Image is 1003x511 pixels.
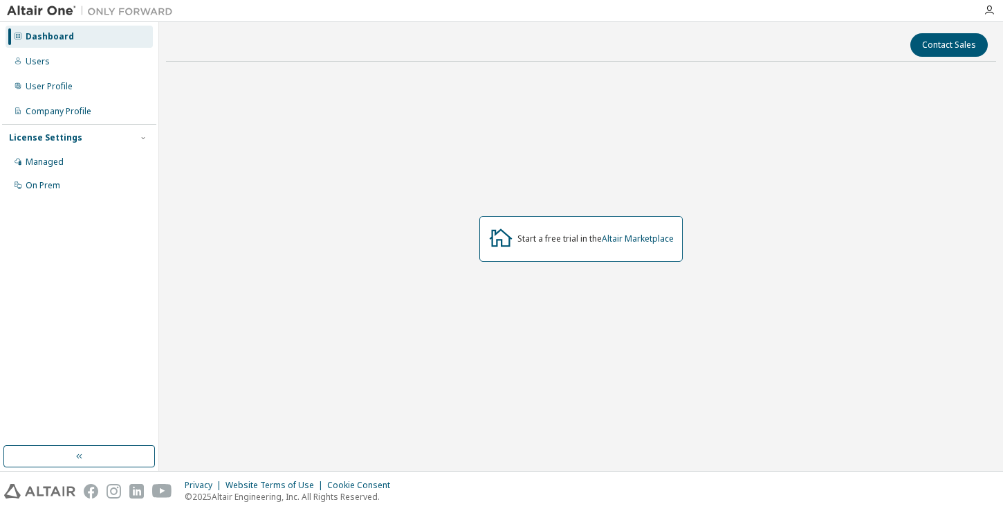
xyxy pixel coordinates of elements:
[4,484,75,499] img: altair_logo.svg
[152,484,172,499] img: youtube.svg
[226,480,327,491] div: Website Terms of Use
[129,484,144,499] img: linkedin.svg
[9,132,82,143] div: License Settings
[26,106,91,117] div: Company Profile
[26,81,73,92] div: User Profile
[26,180,60,191] div: On Prem
[910,33,988,57] button: Contact Sales
[602,233,674,244] a: Altair Marketplace
[517,233,674,244] div: Start a free trial in the
[185,491,398,503] p: © 2025 Altair Engineering, Inc. All Rights Reserved.
[7,4,180,18] img: Altair One
[26,156,64,168] div: Managed
[26,31,74,42] div: Dashboard
[185,480,226,491] div: Privacy
[26,56,50,67] div: Users
[84,484,98,499] img: facebook.svg
[327,480,398,491] div: Cookie Consent
[107,484,121,499] img: instagram.svg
